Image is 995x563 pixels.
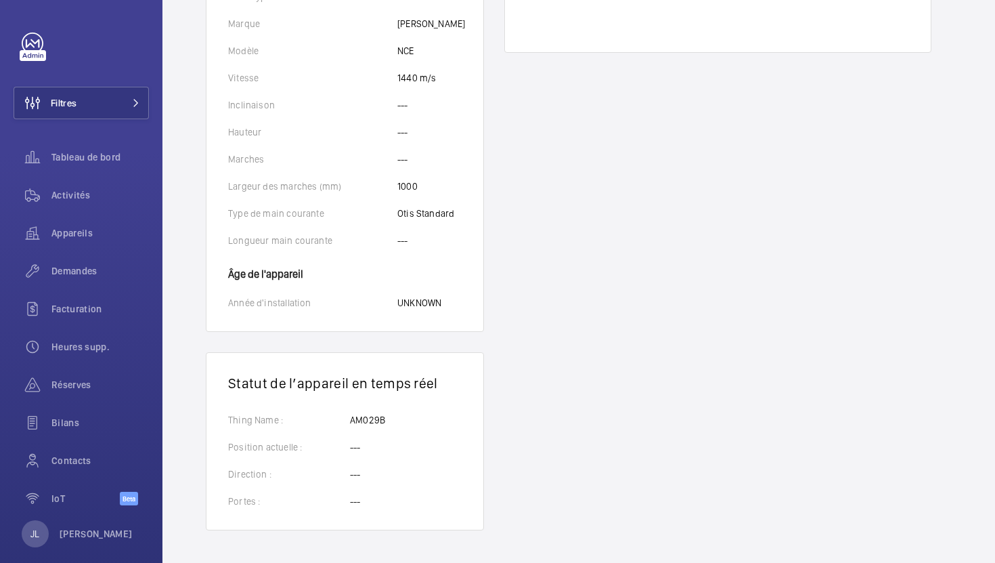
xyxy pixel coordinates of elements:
[60,527,133,541] p: [PERSON_NAME]
[350,440,361,454] p: ---
[228,71,397,85] p: Vitesse
[228,261,462,280] h4: Âge de l'appareil
[51,454,149,467] span: Contacts
[228,180,397,193] p: Largeur des marches (mm)
[397,17,465,30] p: [PERSON_NAME]
[228,495,350,508] p: Portes :
[397,44,414,58] p: NCE
[14,87,149,119] button: Filtres
[397,152,408,166] p: ---
[228,207,397,220] p: Type de main courante
[397,207,454,220] p: Otis Standard
[228,152,397,166] p: Marches
[228,44,397,58] p: Modèle
[350,495,361,508] p: ---
[51,188,149,202] span: Activités
[397,71,436,85] p: 1440 m/s
[51,226,149,240] span: Appareils
[51,492,120,505] span: IoT
[228,296,397,310] p: Année d'installation
[228,98,397,112] p: Inclinaison
[228,467,350,481] p: Direction :
[51,150,149,164] span: Tableau de bord
[350,413,385,427] p: AM029B
[51,302,149,316] span: Facturation
[397,180,418,193] p: 1000
[51,416,149,430] span: Bilans
[51,340,149,354] span: Heures supp.
[120,492,138,505] span: Beta
[397,125,408,139] p: ---
[228,234,397,247] p: Longueur main courante
[228,17,397,30] p: Marque
[228,440,350,454] p: Position actuelle :
[397,234,408,247] p: ---
[397,296,441,310] p: UNKNOWN
[51,378,149,392] span: Réserves
[397,98,408,112] p: ---
[228,375,462,392] h1: Statut de l’appareil en temps réel
[350,467,361,481] p: ---
[51,96,76,110] span: Filtres
[30,527,39,541] p: JL
[51,264,149,278] span: Demandes
[228,125,397,139] p: Hauteur
[228,413,350,427] p: Thing Name :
